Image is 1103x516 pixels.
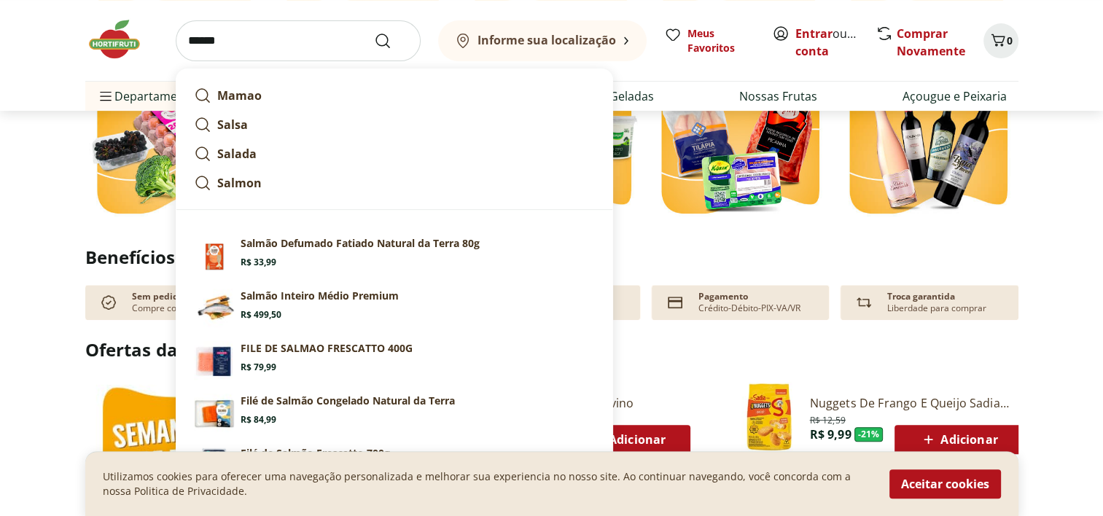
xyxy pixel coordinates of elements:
[188,335,601,388] a: Filé de Salmão Frescatto 400gFILE DE SALMAO FRESCATTO 400GR$ 79,99
[810,426,851,442] span: R$ 9,99
[889,469,1001,499] button: Aceitar cookies
[563,425,690,454] button: Adicionar
[795,25,860,60] span: ou
[663,291,687,314] img: card
[664,26,755,55] a: Meus Favoritos
[374,32,409,50] button: Submit Search
[188,168,601,198] a: Salmon
[795,26,876,59] a: Criar conta
[85,247,1018,267] h2: Benefícios!
[854,427,884,442] span: - 21 %
[188,81,601,110] a: Mamao
[887,302,986,314] p: Liberdade para comprar
[903,87,1007,105] a: Açougue e Peixaria
[983,23,1018,58] button: Carrinho
[739,87,817,105] a: Nossas Frutas
[241,446,390,461] p: Filé de Salmão Frescatto 700g
[194,289,235,329] img: Salmão Inteiro Médio Premium
[241,361,276,373] span: R$ 79,99
[85,17,158,61] img: Hortifruti
[97,79,114,114] button: Menu
[217,175,262,191] strong: Salmon
[194,341,235,382] img: Filé de Salmão Frescatto 400g
[698,291,748,302] p: Pagamento
[217,87,262,103] strong: Mamao
[588,431,666,448] span: Adicionar
[194,446,235,487] img: Filé de Salmão Frescatto 700g
[217,117,248,133] strong: Salsa
[895,425,1022,454] button: Adicionar
[241,394,455,408] p: Filé de Salmão Congelado Natural da Terra
[241,289,399,303] p: Salmão Inteiro Médio Premium
[176,20,421,61] input: search
[85,337,1018,362] h2: Ofertas da Semana
[188,230,601,283] a: Salmão Defumado Fatiado Natural da Terra 80gSalmão Defumado Fatiado Natural da Terra 80gR$ 33,99
[188,139,601,168] a: Salada
[241,414,276,426] span: R$ 84,99
[97,291,120,314] img: check
[97,79,202,114] span: Departamentos
[478,32,616,48] b: Informe sua localização
[217,146,257,162] strong: Salada
[188,388,601,440] a: Filé de Salmão Congelado Natural da TerraR$ 84,99
[188,110,601,139] a: Salsa
[698,302,800,314] p: Crédito-Débito-PIX-VA/VR
[241,236,480,251] p: Salmão Defumado Fatiado Natural da Terra 80g
[897,26,965,59] a: Comprar Novamente
[132,291,220,302] p: Sem pedido mínimo
[795,26,833,42] a: Entrar
[188,283,601,335] a: Salmão Inteiro Médio PremiumSalmão Inteiro Médio PremiumR$ 499,50
[241,341,413,356] p: FILE DE SALMAO FRESCATTO 400G
[241,257,276,268] span: R$ 33,99
[438,20,647,61] button: Informe sua localização
[810,412,846,426] span: R$ 12,59
[103,469,872,499] p: Utilizamos cookies para oferecer uma navegação personalizada e melhorar sua experiencia no nosso ...
[734,382,804,452] img: Nuggets de Frango e Queijo Sadia 300g
[852,291,876,314] img: Devolução
[919,431,997,448] span: Adicionar
[1007,34,1013,47] span: 0
[132,302,223,314] p: Compre como preferir
[687,26,755,55] span: Meus Favoritos
[194,236,235,277] img: Salmão Defumado Fatiado Natural da Terra 80g
[241,309,281,321] span: R$ 499,50
[188,440,601,493] a: Filé de Salmão Frescatto 700gFilé de Salmão Frescatto 700gR$ 119,99
[810,395,1023,411] a: Nuggets De Frango E Queijo Sadia 300G
[887,291,955,302] p: Troca garantida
